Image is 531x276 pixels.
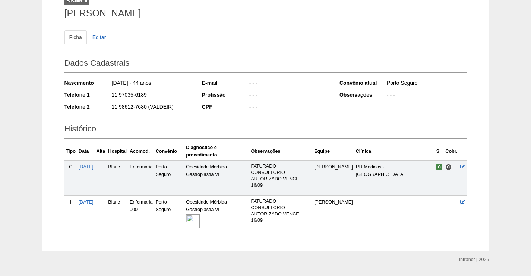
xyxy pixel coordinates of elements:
td: Enfermaria [128,160,154,195]
span: Confirmada [436,164,443,170]
div: Nascimento [64,79,111,87]
th: Tipo [64,142,77,161]
div: I [66,198,76,206]
p: FATURADO CONSULTÓRIO AUTORIZADO VENCE 16/09 [251,198,311,224]
div: Telefone 1 [64,91,111,99]
td: — [354,196,435,232]
div: - - - [249,91,329,100]
h1: [PERSON_NAME] [64,9,467,18]
td: Blanc [107,196,128,232]
div: 11 97035-6189 [111,91,192,100]
h2: Histórico [64,121,467,139]
div: - - - [249,79,329,89]
div: Observações [339,91,386,99]
td: Enfermaria 000 [128,196,154,232]
div: [DATE] - 44 anos [111,79,192,89]
p: FATURADO CONSULTÓRIO AUTORIZADO VENCE 16/09 [251,163,311,189]
div: E-mail [202,79,249,87]
div: Convênio atual [339,79,386,87]
div: - - - [386,91,467,100]
td: — [95,160,107,195]
th: Alta [95,142,107,161]
a: Editar [88,30,111,44]
th: Clínica [354,142,435,161]
th: Cobr. [444,142,459,161]
th: Hospital [107,142,128,161]
div: Telefone 2 [64,103,111,111]
a: [DATE] [79,199,94,205]
td: Obesidade Mórbida Gastroplastia VL [184,160,249,195]
div: - - - [249,103,329,112]
div: CPF [202,103,249,111]
div: Profissão [202,91,249,99]
td: — [95,196,107,232]
th: Equipe [313,142,354,161]
td: RR Médicos - [GEOGRAPHIC_DATA] [354,160,435,195]
td: Porto Seguro [154,196,185,232]
th: Acomod. [128,142,154,161]
h2: Dados Cadastrais [64,56,467,73]
td: Porto Seguro [154,160,185,195]
div: Porto Seguro [386,79,467,89]
th: Data [77,142,95,161]
th: Convênio [154,142,185,161]
th: Observações [249,142,313,161]
td: [PERSON_NAME] [313,196,354,232]
td: Blanc [107,160,128,195]
a: [DATE] [79,164,94,170]
div: 11 98612-7680 (VALDEIR) [111,103,192,112]
td: [PERSON_NAME] [313,160,354,195]
span: Consultório [445,164,452,170]
th: Diagnóstico e procedimento [184,142,249,161]
td: Obesidade Mórbida Gastroplastia VL [184,196,249,232]
div: C [66,163,76,171]
a: Ficha [64,30,87,44]
th: S [435,142,444,161]
div: Intranet | 2025 [459,256,489,263]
